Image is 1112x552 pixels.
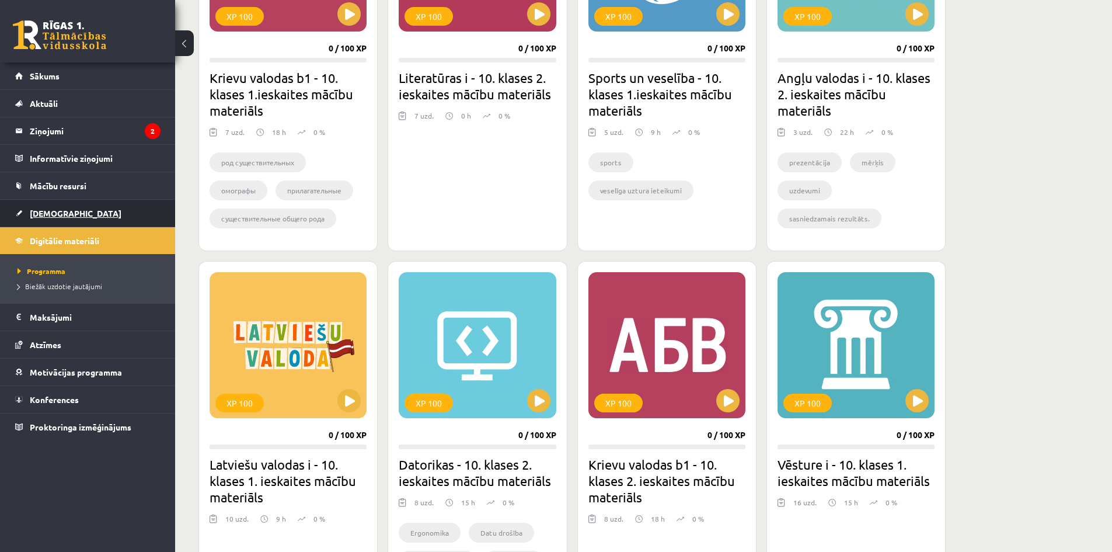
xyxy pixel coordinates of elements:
[210,152,306,172] li: род существительных
[225,127,245,144] div: 7 uzd.
[276,180,353,200] li: прилагательные
[399,456,556,489] h2: Datorikas - 10. klases 2. ieskaites mācību materiāls
[15,359,161,386] a: Motivācijas programma
[461,497,475,508] p: 15 h
[778,180,832,200] li: uzdevumi
[793,127,813,144] div: 3 uzd.
[18,282,102,291] span: Biežāk uzdotie jautājumi
[594,7,643,26] div: XP 100
[145,123,161,139] i: 2
[414,497,434,515] div: 8 uzd.
[30,145,161,172] legend: Informatīvie ziņojumi
[215,394,264,412] div: XP 100
[15,90,161,117] a: Aktuāli
[778,456,935,489] h2: Vēsture i - 10. klases 1. ieskaites mācību materiāls
[30,339,61,350] span: Atzīmes
[414,110,434,128] div: 7 uzd.
[15,386,161,413] a: Konferences
[778,152,842,172] li: prezentācija
[15,172,161,199] a: Mācību resursi
[503,497,514,508] p: 0 %
[15,414,161,440] a: Proktoringa izmēģinājums
[272,127,286,137] p: 18 h
[588,180,693,200] li: veselīga uztura ieteikumi
[313,513,325,524] p: 0 %
[15,331,161,358] a: Atzīmes
[604,127,623,144] div: 5 uzd.
[210,456,367,505] h2: Latviešu valodas i - 10. klases 1. ieskaites mācību materiāls
[588,152,633,172] li: sports
[30,208,121,218] span: [DEMOGRAPHIC_DATA]
[793,497,817,515] div: 16 uzd.
[210,180,267,200] li: омографы
[30,117,161,144] legend: Ziņojumi
[30,394,79,405] span: Konferences
[30,98,58,109] span: Aktuāli
[588,70,745,119] h2: Sports un veselība - 10. klases 1.ieskaites mācību materiāls
[30,71,60,81] span: Sākums
[210,70,367,119] h2: Krievu valodas b1 - 10. klases 1.ieskaites mācību materiāls
[499,110,510,121] p: 0 %
[594,394,643,412] div: XP 100
[778,70,935,119] h2: Angļu valodas i - 10. klases 2. ieskaites mācību materiāls
[18,266,163,276] a: Programma
[783,394,832,412] div: XP 100
[405,394,453,412] div: XP 100
[30,422,131,432] span: Proktoringa izmēģinājums
[651,513,665,524] p: 18 h
[210,209,336,228] li: существительные общего рода
[692,513,704,524] p: 0 %
[778,209,881,228] li: sasniedzamais rezultāts.
[15,200,161,227] a: [DEMOGRAPHIC_DATA]
[850,152,895,172] li: mērķis
[30,180,86,191] span: Mācību resursi
[405,7,453,26] div: XP 100
[651,127,661,137] p: 9 h
[886,497,897,508] p: 0 %
[15,63,161,89] a: Sākums
[604,513,623,531] div: 8 uzd.
[688,127,700,137] p: 0 %
[399,70,556,102] h2: Literatūras i - 10. klases 2. ieskaites mācību materiāls
[588,456,745,505] h2: Krievu valodas b1 - 10. klases 2. ieskaites mācību materiāls
[840,127,854,137] p: 22 h
[15,145,161,172] a: Informatīvie ziņojumi
[30,304,161,331] legend: Maksājumi
[461,110,471,121] p: 0 h
[844,497,858,508] p: 15 h
[783,7,832,26] div: XP 100
[313,127,325,137] p: 0 %
[15,117,161,144] a: Ziņojumi2
[13,20,106,50] a: Rīgas 1. Tālmācības vidusskola
[15,227,161,254] a: Digitālie materiāli
[30,367,122,377] span: Motivācijas programma
[881,127,893,137] p: 0 %
[30,235,99,246] span: Digitālie materiāli
[225,513,249,531] div: 10 uzd.
[215,7,264,26] div: XP 100
[276,513,286,524] p: 9 h
[399,523,461,543] li: Ergonomika
[15,304,161,331] a: Maksājumi
[18,266,65,276] span: Programma
[18,281,163,291] a: Biežāk uzdotie jautājumi
[469,523,534,543] li: Datu drošība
